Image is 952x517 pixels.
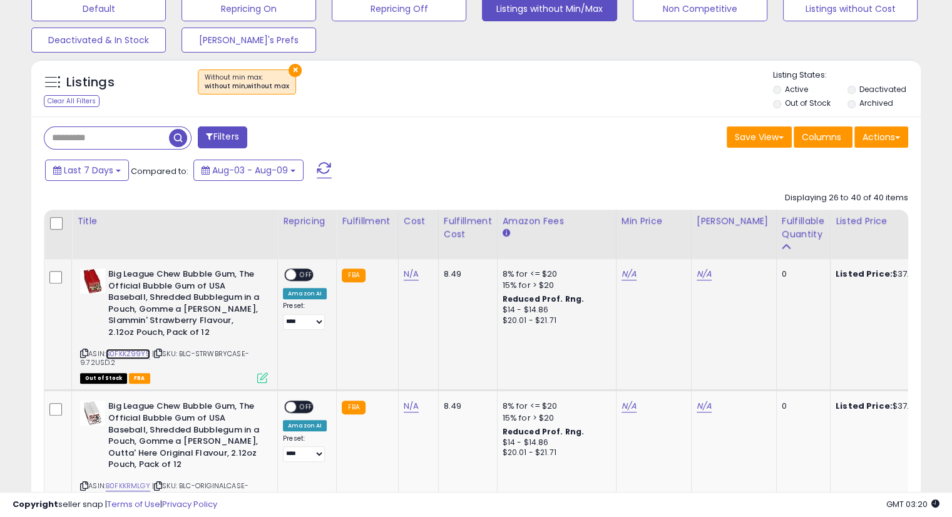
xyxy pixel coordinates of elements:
[886,498,939,510] span: 2025-08-17 03:20 GMT
[697,268,712,280] a: N/A
[162,498,217,510] a: Privacy Policy
[283,420,327,431] div: Amazon AI
[80,401,105,426] img: 41WgH2sa6xL._SL40_.jpg
[106,349,150,359] a: B0FKKZ99Y5
[80,269,105,294] img: 41ImvFyMsoL._SL40_.jpg
[283,302,327,330] div: Preset:
[782,401,821,412] div: 0
[283,215,331,228] div: Repricing
[785,84,808,95] label: Active
[503,228,510,239] small: Amazon Fees.
[205,82,289,91] div: without min,without max
[444,401,488,412] div: 8.49
[283,288,327,299] div: Amazon AI
[31,28,166,53] button: Deactivated & In Stock
[622,268,637,280] a: N/A
[45,160,129,181] button: Last 7 Days
[785,192,908,204] div: Displaying 26 to 40 of 40 items
[503,305,607,315] div: $14 - $14.86
[44,95,100,107] div: Clear All Filters
[205,73,289,91] span: Without min max :
[77,215,272,228] div: Title
[131,165,188,177] span: Compared to:
[503,315,607,326] div: $20.01 - $21.71
[108,401,260,473] b: Big League Chew Bubble Gum, The Official Bubble Gum of USA Baseball, Shredded Bubblegum in a Pouc...
[66,74,115,91] h5: Listings
[836,400,893,412] b: Listed Price:
[836,401,939,412] div: $37.99
[794,126,852,148] button: Columns
[785,98,831,108] label: Out of Stock
[342,401,365,414] small: FBA
[773,69,921,81] p: Listing States:
[198,126,247,148] button: Filters
[444,269,488,280] div: 8.49
[296,402,316,412] span: OFF
[80,373,127,384] span: All listings that are currently out of stock and unavailable for purchase on Amazon
[503,426,585,437] b: Reduced Prof. Rng.
[836,215,944,228] div: Listed Price
[622,400,637,412] a: N/A
[212,164,288,177] span: Aug-03 - Aug-09
[503,215,611,228] div: Amazon Fees
[802,131,841,143] span: Columns
[503,294,585,304] b: Reduced Prof. Rng.
[13,499,217,511] div: seller snap | |
[836,268,893,280] b: Listed Price:
[503,438,607,448] div: $14 - $14.86
[859,98,893,108] label: Archived
[782,215,825,241] div: Fulfillable Quantity
[836,269,939,280] div: $37.99
[503,269,607,280] div: 8% for <= $20
[404,400,419,412] a: N/A
[503,412,607,424] div: 15% for > $20
[64,164,113,177] span: Last 7 Days
[404,268,419,280] a: N/A
[193,160,304,181] button: Aug-03 - Aug-09
[854,126,908,148] button: Actions
[782,269,821,280] div: 0
[727,126,792,148] button: Save View
[503,401,607,412] div: 8% for <= $20
[296,270,316,280] span: OFF
[503,280,607,291] div: 15% for > $20
[283,434,327,463] div: Preset:
[289,64,302,77] button: ×
[129,373,150,384] span: FBA
[404,215,433,228] div: Cost
[182,28,316,53] button: [PERSON_NAME]'s Prefs
[444,215,492,241] div: Fulfillment Cost
[622,215,686,228] div: Min Price
[342,215,392,228] div: Fulfillment
[859,84,906,95] label: Deactivated
[697,400,712,412] a: N/A
[80,269,268,382] div: ASIN:
[108,269,260,341] b: Big League Chew Bubble Gum, The Official Bubble Gum of USA Baseball, Shredded Bubblegum in a Pouc...
[80,349,249,367] span: | SKU: BLC-STRWBRYCASE-9.72USD.2
[697,215,771,228] div: [PERSON_NAME]
[107,498,160,510] a: Terms of Use
[13,498,58,510] strong: Copyright
[503,448,607,458] div: $20.01 - $21.71
[342,269,365,282] small: FBA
